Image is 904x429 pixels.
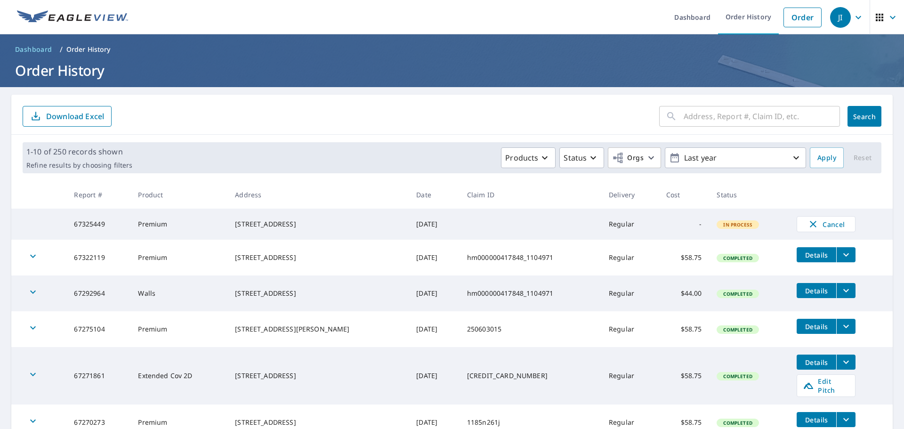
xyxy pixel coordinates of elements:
td: 67275104 [66,311,130,347]
button: Cancel [797,216,856,232]
span: Details [802,251,831,259]
button: Download Excel [23,106,112,127]
span: Details [802,358,831,367]
div: [STREET_ADDRESS] [235,253,401,262]
td: Premium [130,209,227,240]
td: - [659,209,710,240]
p: Download Excel [46,111,104,121]
td: hm000000417848_1104971 [460,240,601,275]
td: Premium [130,311,227,347]
span: Completed [718,326,758,333]
td: Regular [601,347,659,405]
button: filesDropdownBtn-67275104 [836,319,856,334]
p: 1-10 of 250 records shown [26,146,132,157]
button: Status [559,147,604,168]
a: Dashboard [11,42,56,57]
span: Search [855,112,874,121]
p: Products [505,152,538,163]
button: detailsBtn-67292964 [797,283,836,298]
td: Regular [601,275,659,311]
div: [STREET_ADDRESS] [235,219,401,229]
p: Refine results by choosing filters [26,161,132,170]
a: Order [783,8,822,27]
img: EV Logo [17,10,128,24]
td: Walls [130,275,227,311]
td: Premium [130,240,227,275]
td: Regular [601,240,659,275]
button: detailsBtn-67271861 [797,355,836,370]
div: JI [830,7,851,28]
button: filesDropdownBtn-67322119 [836,247,856,262]
span: Cancel [807,219,846,230]
td: 67292964 [66,275,130,311]
td: [DATE] [409,209,460,240]
a: Edit Pitch [797,374,856,397]
button: filesDropdownBtn-67271861 [836,355,856,370]
span: Details [802,415,831,424]
span: Edit Pitch [803,377,849,395]
div: [STREET_ADDRESS] [235,289,401,298]
td: $58.75 [659,311,710,347]
button: filesDropdownBtn-67270273 [836,412,856,427]
p: Order History [66,45,111,54]
div: [STREET_ADDRESS] [235,418,401,427]
span: Details [802,322,831,331]
th: Address [227,181,409,209]
button: Apply [810,147,844,168]
td: hm000000417848_1104971 [460,275,601,311]
button: detailsBtn-67322119 [797,247,836,262]
th: Claim ID [460,181,601,209]
th: Cost [659,181,710,209]
button: Last year [665,147,806,168]
span: Apply [817,152,836,164]
input: Address, Report #, Claim ID, etc. [684,103,840,130]
td: [DATE] [409,275,460,311]
th: Product [130,181,227,209]
nav: breadcrumb [11,42,893,57]
td: [DATE] [409,311,460,347]
span: Completed [718,373,758,380]
li: / [60,44,63,55]
td: Extended Cov 2D [130,347,227,405]
button: Orgs [608,147,661,168]
td: 67271861 [66,347,130,405]
span: Completed [718,420,758,426]
td: 250603015 [460,311,601,347]
th: Status [709,181,789,209]
td: [DATE] [409,347,460,405]
span: Completed [718,291,758,297]
div: [STREET_ADDRESS][PERSON_NAME] [235,324,401,334]
th: Report # [66,181,130,209]
span: Dashboard [15,45,52,54]
button: detailsBtn-67270273 [797,412,836,427]
td: $44.00 [659,275,710,311]
button: Search [847,106,881,127]
th: Date [409,181,460,209]
td: 67325449 [66,209,130,240]
span: Details [802,286,831,295]
span: Orgs [612,152,644,164]
td: $58.75 [659,347,710,405]
td: Regular [601,209,659,240]
span: Completed [718,255,758,261]
td: 67322119 [66,240,130,275]
div: [STREET_ADDRESS] [235,371,401,380]
td: [CREDIT_CARD_NUMBER] [460,347,601,405]
button: filesDropdownBtn-67292964 [836,283,856,298]
button: detailsBtn-67275104 [797,319,836,334]
h1: Order History [11,61,893,80]
th: Delivery [601,181,659,209]
button: Products [501,147,556,168]
td: $58.75 [659,240,710,275]
p: Status [564,152,587,163]
td: [DATE] [409,240,460,275]
p: Last year [680,150,791,166]
td: Regular [601,311,659,347]
span: In Process [718,221,758,228]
